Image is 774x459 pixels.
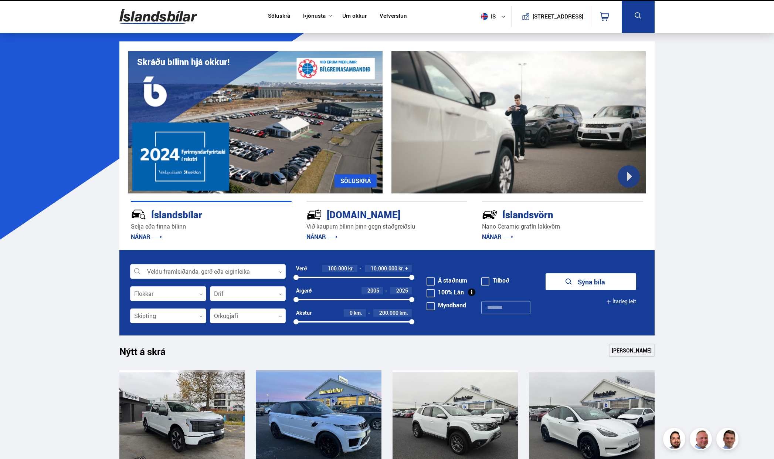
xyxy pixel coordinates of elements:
[482,233,513,241] a: NÁNAR
[328,265,347,272] span: 100.000
[371,265,397,272] span: 10.000.000
[354,310,362,316] span: km.
[119,346,179,361] h1: Nýtt á skrá
[427,302,466,308] label: Myndband
[296,288,312,294] div: Árgerð
[717,429,740,451] img: FbJEzSuNWCJXmdc-.webp
[427,277,467,283] label: Á staðnum
[131,207,265,220] div: Íslandsbílar
[306,207,322,222] img: tr5P-W3DuiFaO7aO.svg
[478,6,511,27] button: is
[609,344,655,357] a: [PERSON_NAME]
[296,266,307,271] div: Verð
[535,13,580,20] button: [STREET_ADDRESS]
[342,13,367,20] a: Um okkur
[380,13,407,20] a: Vefverslun
[691,429,713,451] img: siFngHWaQ9KaOqBr.png
[306,207,441,220] div: [DOMAIN_NAME]
[119,4,197,28] img: G0Ugv5HjCgRt.svg
[348,266,354,271] span: kr.
[398,266,404,271] span: kr.
[482,207,498,222] img: -Svtn6bYgwAsiwNX.svg
[482,207,617,220] div: Íslandsvörn
[664,429,686,451] img: nhp88E3Fdnt1Opn2.png
[296,310,312,316] div: Akstur
[128,51,383,193] img: eKx6w-_Home_640_.png
[131,233,162,241] a: NÁNAR
[400,310,408,316] span: km.
[268,13,290,20] a: Söluskrá
[131,222,292,231] p: Selja eða finna bílinn
[606,293,636,310] button: Ítarleg leit
[481,277,509,283] label: Tilboð
[306,222,467,231] p: Við kaupum bílinn þinn gegn staðgreiðslu
[303,13,326,20] button: Þjónusta
[137,57,230,67] h1: Skráðu bílinn hjá okkur!
[546,273,636,290] button: Sýna bíla
[379,309,398,316] span: 200.000
[481,13,488,20] img: svg+xml;base64,PHN2ZyB4bWxucz0iaHR0cDovL3d3dy53My5vcmcvMjAwMC9zdmciIHdpZHRoPSI1MTIiIGhlaWdodD0iNT...
[478,13,496,20] span: is
[396,287,408,294] span: 2025
[367,287,379,294] span: 2005
[350,309,353,316] span: 0
[306,233,338,241] a: NÁNAR
[405,266,408,271] span: +
[516,6,587,27] a: [STREET_ADDRESS]
[482,222,643,231] p: Nano Ceramic grafín lakkvörn
[131,207,146,222] img: JRvxyua_JYH6wB4c.svg
[427,289,464,295] label: 100% Lán
[335,174,377,188] a: SÖLUSKRÁ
